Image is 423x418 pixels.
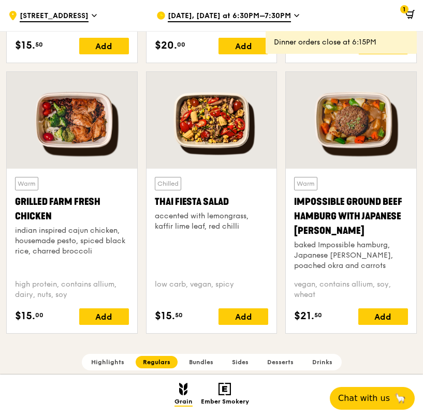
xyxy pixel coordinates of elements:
[155,177,181,190] div: Chilled
[330,387,415,410] button: Chat with us🦙
[15,177,38,190] div: Warm
[79,308,129,325] div: Add
[15,308,35,324] span: $15.
[201,398,249,407] span: Ember Smokery
[358,308,408,325] div: Add
[338,392,390,405] span: Chat with us
[175,311,183,319] span: 50
[155,195,269,209] div: Thai Fiesta Salad
[294,195,408,238] div: Impossible Ground Beef Hamburg with Japanese [PERSON_NAME]
[294,279,408,300] div: vegan, contains allium, soy, wheat
[179,383,188,395] img: Grain mobile logo
[20,11,89,22] span: [STREET_ADDRESS]
[168,11,291,22] span: [DATE], [DATE] at 6:30PM–7:30PM
[394,392,406,405] span: 🦙
[218,308,268,325] div: Add
[294,308,314,324] span: $21.
[274,37,409,48] div: Dinner orders close at 6:15PM
[15,195,129,223] div: Grilled Farm Fresh Chicken
[155,279,269,300] div: low carb, vegan, spicy
[218,383,231,395] img: Ember Smokery mobile logo
[35,40,43,49] span: 50
[294,177,317,190] div: Warm
[174,398,193,407] span: Grain
[294,240,408,271] div: baked Impossible hamburg, Japanese [PERSON_NAME], poached okra and carrots
[79,38,129,54] div: Add
[15,38,35,53] span: $15.
[218,38,268,54] div: Add
[15,226,129,257] div: indian inspired cajun chicken, housemade pesto, spiced black rice, charred broccoli
[400,5,409,13] span: 1
[314,311,322,319] span: 50
[155,211,269,232] div: accented with lemongrass, kaffir lime leaf, red chilli
[177,40,185,49] span: 00
[35,311,43,319] span: 00
[155,38,177,53] span: $20.
[15,279,129,300] div: high protein, contains allium, dairy, nuts, soy
[155,308,175,324] span: $15.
